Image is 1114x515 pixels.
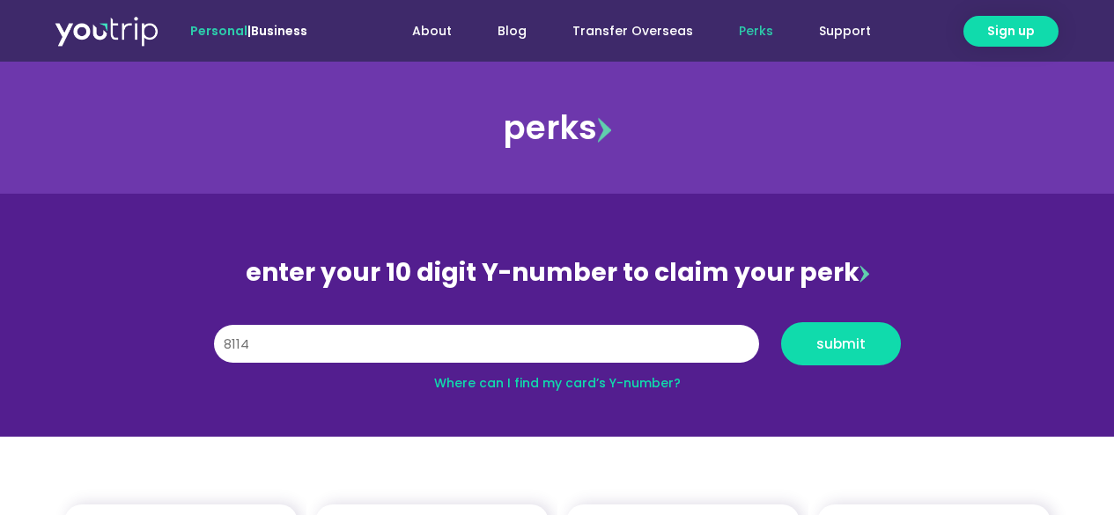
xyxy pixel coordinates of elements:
[475,15,550,48] a: Blog
[781,322,901,365] button: submit
[214,322,901,379] form: Y Number
[190,22,307,40] span: |
[816,337,866,350] span: submit
[550,15,716,48] a: Transfer Overseas
[205,250,910,296] div: enter your 10 digit Y-number to claim your perk
[355,15,894,48] nav: Menu
[251,22,307,40] a: Business
[434,374,681,392] a: Where can I find my card’s Y-number?
[796,15,894,48] a: Support
[716,15,796,48] a: Perks
[963,16,1059,47] a: Sign up
[214,325,759,364] input: 10 digit Y-number (e.g. 8123456789)
[987,22,1035,40] span: Sign up
[190,22,247,40] span: Personal
[389,15,475,48] a: About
